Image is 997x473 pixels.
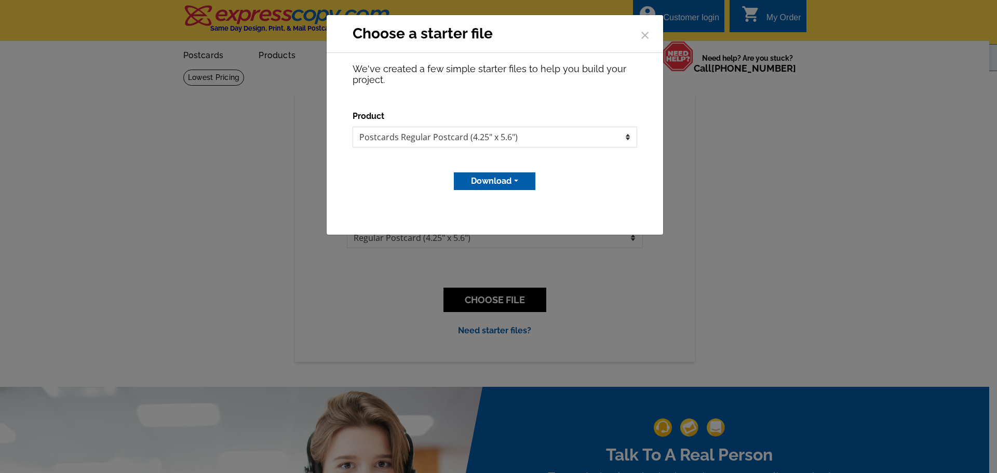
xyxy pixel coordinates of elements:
[637,26,653,42] button: Close
[353,110,384,123] label: Product
[353,23,493,45] h3: Choose a starter file
[640,20,650,47] span: ×
[789,232,997,473] iframe: LiveChat chat widget
[454,172,535,190] button: Download
[353,63,637,85] p: We've created a few simple starter files to help you build your project.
